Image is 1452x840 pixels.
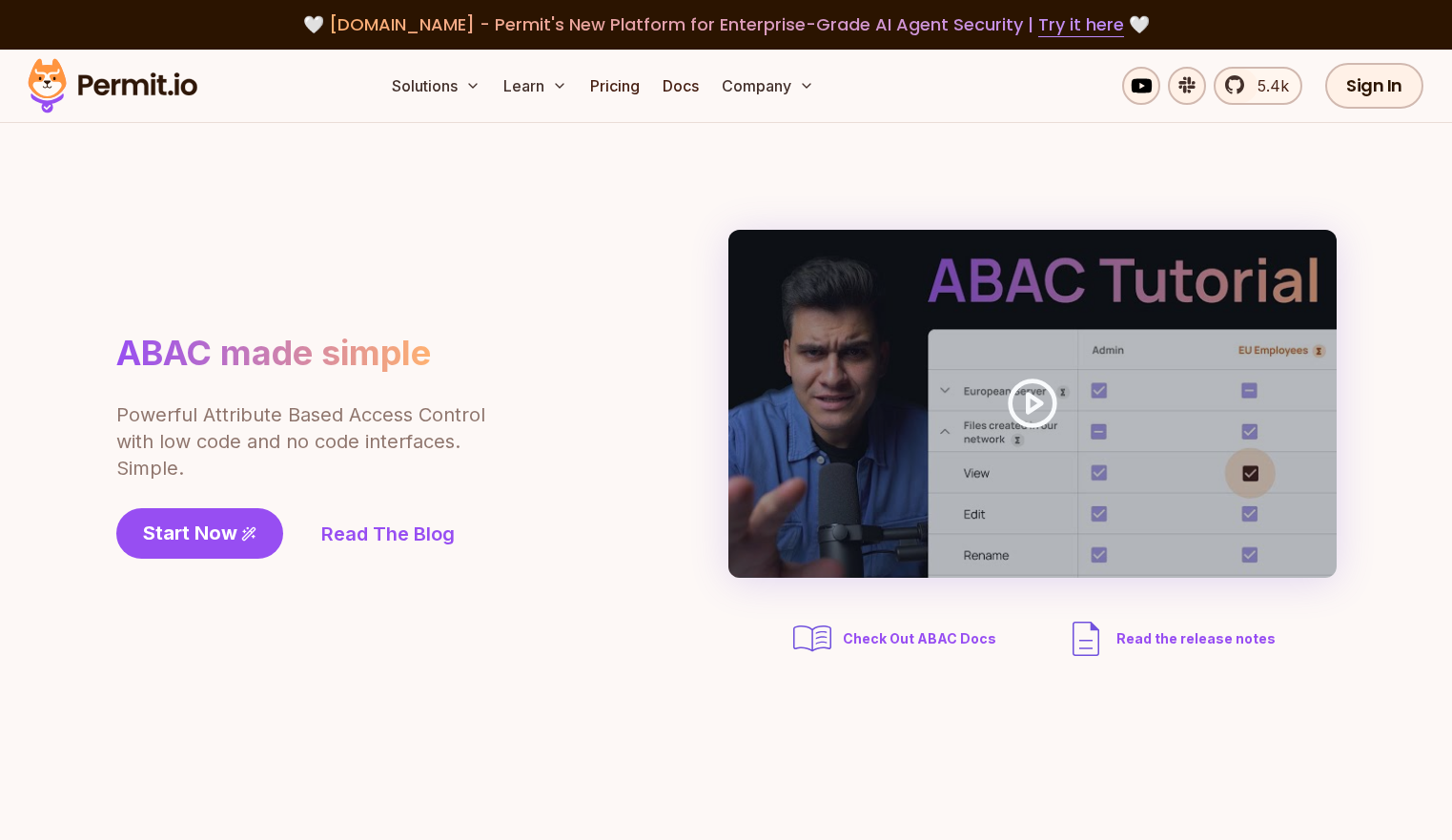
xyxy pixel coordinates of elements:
a: Try it here [1038,12,1124,37]
h1: ABAC made simple [116,332,431,375]
span: Start Now [143,520,237,546]
button: Solutions [384,67,488,105]
a: Check Out ABAC Docs [789,616,1002,662]
img: abac docs [789,616,835,662]
img: Permit logo [19,53,206,118]
a: 5.4k [1214,67,1302,105]
span: Check Out ABAC Docs [843,629,996,648]
span: [DOMAIN_NAME] - Permit's New Platform for Enterprise-Grade AI Agent Security | [329,12,1124,36]
div: 🤍 🤍 [46,11,1406,38]
span: Read the release notes [1116,629,1276,648]
a: Docs [655,67,706,105]
img: description [1063,616,1109,662]
a: Pricing [583,67,647,105]
button: Company [714,67,822,105]
a: Read the release notes [1063,616,1276,662]
button: Learn [496,67,575,105]
a: Sign In [1325,63,1423,109]
a: Start Now [116,508,283,559]
a: Read The Blog [321,521,455,547]
span: 5.4k [1246,74,1289,97]
p: Powerful Attribute Based Access Control with low code and no code interfaces. Simple. [116,401,488,481]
